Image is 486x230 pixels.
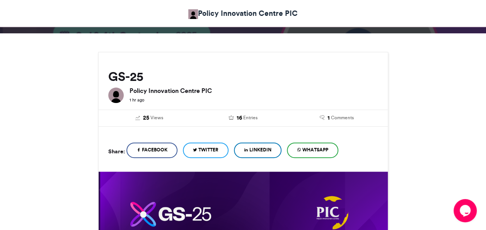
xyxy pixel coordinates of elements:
a: Twitter [183,142,229,158]
span: 25 [143,114,149,122]
span: Facebook [142,146,167,153]
span: Twitter [198,146,218,153]
span: Entries [243,114,257,121]
span: Views [150,114,163,121]
a: 25 Views [108,114,191,122]
h6: Policy Innovation Centre PIC [130,88,378,94]
a: 16 Entries [202,114,284,122]
a: WhatsApp [287,142,338,158]
h2: GS-25 [108,70,378,84]
span: WhatsApp [302,146,328,153]
span: 16 [236,114,242,122]
h5: Share: [108,146,125,156]
img: Policy Innovation Centre PIC [188,9,198,19]
a: Policy Innovation Centre PIC [188,8,298,19]
a: LinkedIn [234,142,281,158]
img: Policy Innovation Centre PIC [108,88,124,103]
small: 1 hr ago [130,97,144,103]
span: LinkedIn [249,146,271,153]
span: 1 [327,114,330,122]
a: 1 Comments [296,114,378,122]
a: Facebook [126,142,177,158]
span: Comments [331,114,354,121]
iframe: chat widget [454,199,478,222]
